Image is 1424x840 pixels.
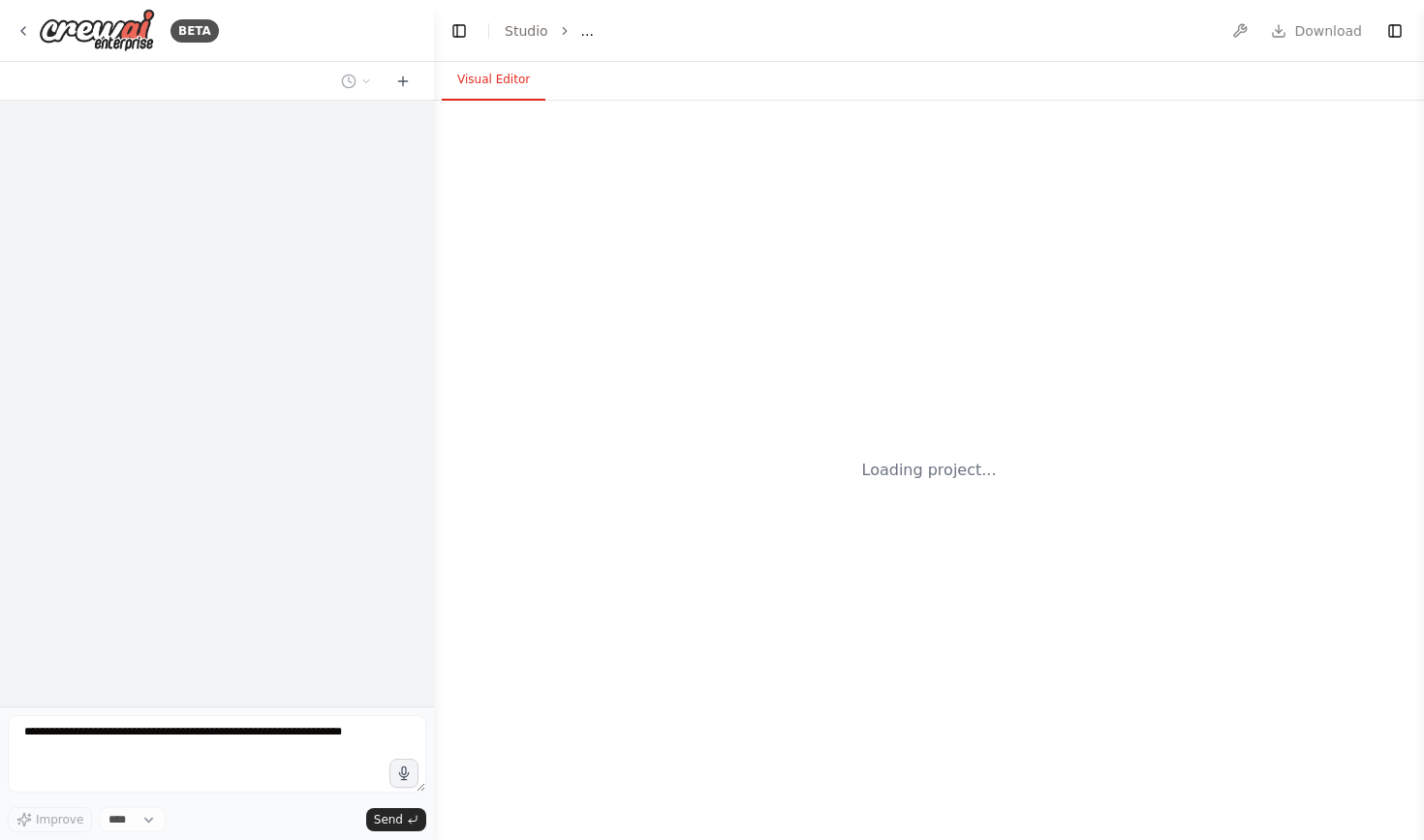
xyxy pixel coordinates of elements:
button: Hide left sidebar [446,17,473,45]
nav: breadcrumb [505,21,594,41]
button: Start a new chat [387,70,418,93]
span: Send [374,812,403,827]
a: Studio [505,23,548,39]
div: BETA [170,19,219,43]
div: Loading project... [862,459,997,482]
img: Logo [39,9,155,52]
button: Improve [8,807,92,832]
button: Send [366,808,426,831]
span: Improve [36,812,83,827]
button: Visual Editor [442,60,545,101]
button: Switch to previous chat [333,70,380,93]
button: Click to speak your automation idea [389,759,418,788]
button: Show right sidebar [1381,17,1409,45]
span: ... [581,21,594,41]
